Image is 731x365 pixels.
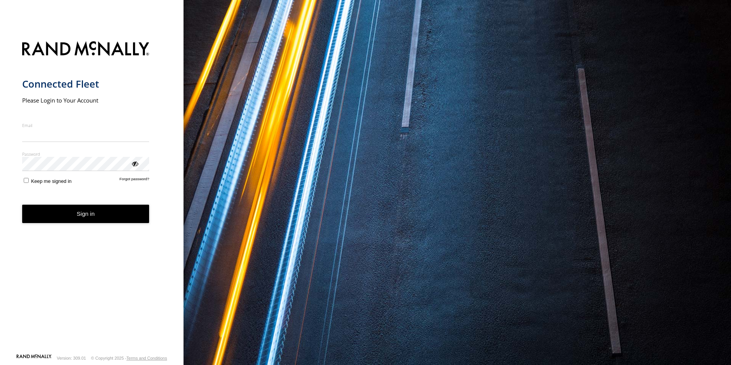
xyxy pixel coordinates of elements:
[131,160,138,167] div: ViewPassword
[24,178,29,183] input: Keep me signed in
[22,96,149,104] h2: Please Login to Your Account
[120,177,149,184] a: Forgot password?
[22,205,149,223] button: Sign in
[91,356,167,360] div: © Copyright 2025 -
[22,151,149,157] label: Password
[57,356,86,360] div: Version: 309.01
[31,178,71,184] span: Keep me signed in
[22,78,149,90] h1: Connected Fleet
[22,122,149,128] label: Email
[22,40,149,59] img: Rand McNally
[22,37,162,354] form: main
[127,356,167,360] a: Terms and Conditions
[16,354,52,362] a: Visit our Website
